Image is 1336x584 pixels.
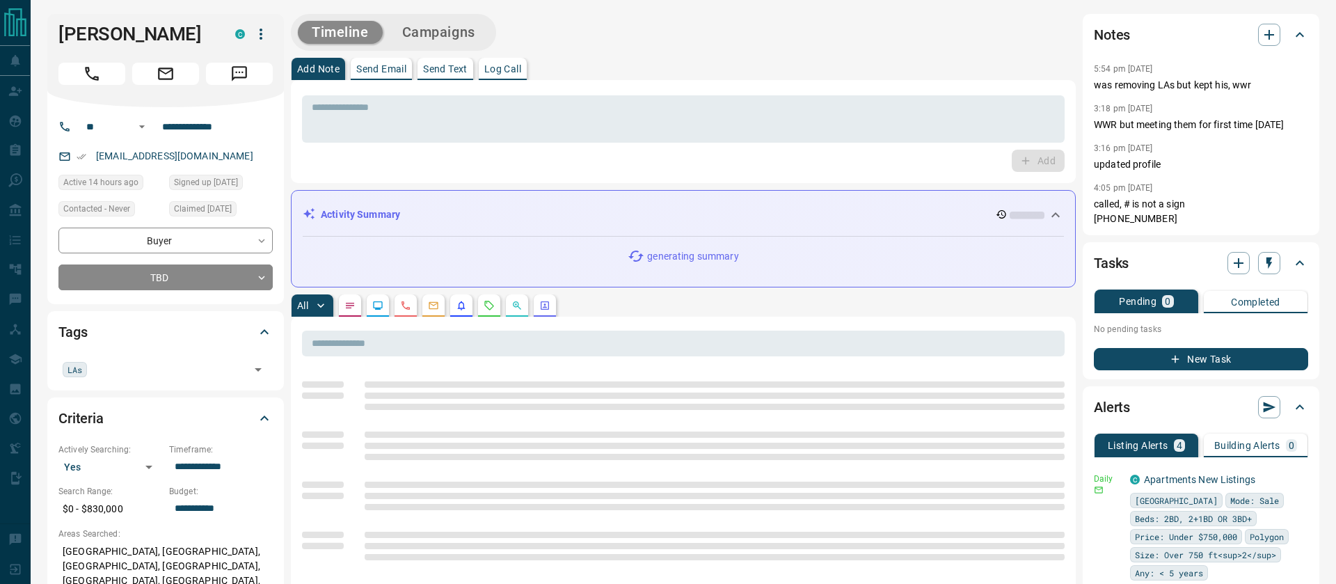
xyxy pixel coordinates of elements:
[58,498,162,521] p: $0 - $830,000
[297,64,340,74] p: Add Note
[58,63,125,85] span: Call
[1094,64,1153,74] p: 5:54 pm [DATE]
[58,175,162,194] div: Mon Sep 15 2025
[58,265,273,290] div: TBD
[1094,18,1308,52] div: Notes
[1108,441,1168,450] p: Listing Alerts
[1094,390,1308,424] div: Alerts
[58,443,162,456] p: Actively Searching:
[1094,197,1308,226] p: called, # is not a sign [PHONE_NUMBER]
[1135,548,1276,562] span: Size: Over 750 ft<sup>2</sup>
[1230,494,1279,507] span: Mode: Sale
[1094,104,1153,113] p: 3:18 pm [DATE]
[58,407,104,429] h2: Criteria
[1094,485,1104,495] svg: Email
[174,175,238,189] span: Signed up [DATE]
[132,63,199,85] span: Email
[1094,246,1308,280] div: Tasks
[1289,441,1294,450] p: 0
[344,300,356,311] svg: Notes
[248,360,268,379] button: Open
[235,29,245,39] div: condos.ca
[1094,252,1129,274] h2: Tasks
[388,21,489,44] button: Campaigns
[63,202,130,216] span: Contacted - Never
[1094,319,1308,340] p: No pending tasks
[1144,474,1255,485] a: Apartments New Listings
[206,63,273,85] span: Message
[1094,473,1122,485] p: Daily
[169,175,273,194] div: Sat Mar 24 2018
[58,315,273,349] div: Tags
[539,300,550,311] svg: Agent Actions
[372,300,383,311] svg: Lead Browsing Activity
[1094,78,1308,93] p: was removing LAs but kept his, wwr
[1165,297,1170,306] p: 0
[169,201,273,221] div: Sat Aug 10 2024
[456,300,467,311] svg: Listing Alerts
[428,300,439,311] svg: Emails
[58,528,273,540] p: Areas Searched:
[1094,143,1153,153] p: 3:16 pm [DATE]
[1094,348,1308,370] button: New Task
[1094,118,1308,132] p: WWR but meeting them for first time [DATE]
[77,152,86,161] svg: Email Verified
[1094,183,1153,193] p: 4:05 pm [DATE]
[1231,297,1280,307] p: Completed
[1135,494,1218,507] span: [GEOGRAPHIC_DATA]
[58,321,87,343] h2: Tags
[1094,396,1130,418] h2: Alerts
[96,150,253,161] a: [EMAIL_ADDRESS][DOMAIN_NAME]
[484,300,495,311] svg: Requests
[58,456,162,478] div: Yes
[58,402,273,435] div: Criteria
[1135,566,1203,580] span: Any: < 5 years
[297,301,308,310] p: All
[1119,297,1156,306] p: Pending
[1135,512,1252,526] span: Beds: 2BD, 2+1BD OR 3BD+
[1250,530,1284,544] span: Polygon
[298,21,383,44] button: Timeline
[356,64,406,74] p: Send Email
[58,23,214,45] h1: [PERSON_NAME]
[174,202,232,216] span: Claimed [DATE]
[647,249,738,264] p: generating summary
[58,485,162,498] p: Search Range:
[303,202,1064,228] div: Activity Summary
[1094,157,1308,172] p: updated profile
[169,485,273,498] p: Budget:
[63,175,138,189] span: Active 14 hours ago
[67,363,82,377] span: LAs
[423,64,468,74] p: Send Text
[169,443,273,456] p: Timeframe:
[1135,530,1237,544] span: Price: Under $750,000
[1130,475,1140,484] div: condos.ca
[511,300,523,311] svg: Opportunities
[58,228,273,253] div: Buyer
[400,300,411,311] svg: Calls
[1177,441,1182,450] p: 4
[1214,441,1280,450] p: Building Alerts
[134,118,150,135] button: Open
[321,207,400,222] p: Activity Summary
[1094,24,1130,46] h2: Notes
[484,64,521,74] p: Log Call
